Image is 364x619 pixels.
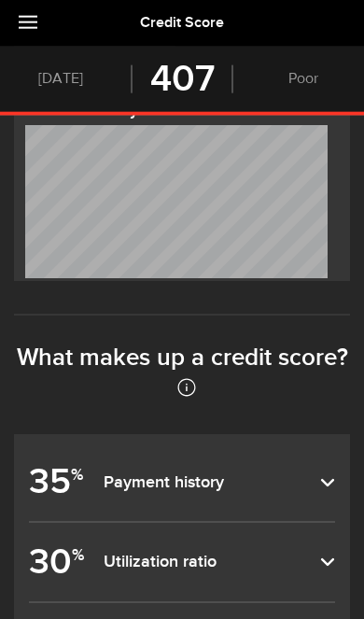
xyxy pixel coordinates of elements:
sup: % [72,545,84,565]
b: 30 [29,534,86,591]
b: 35 [29,454,86,511]
h2: What makes up a credit score? [14,344,350,401]
dfn: Payment history [104,472,320,493]
span: Poor [288,69,318,90]
span: 407 [150,69,215,90]
button: Open LiveChat chat widget [15,7,71,63]
dfn: Utilization ratio [104,552,320,572]
span: [DATE] [38,69,83,90]
span: Credit Score [140,14,224,32]
sup: % [71,465,83,485]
